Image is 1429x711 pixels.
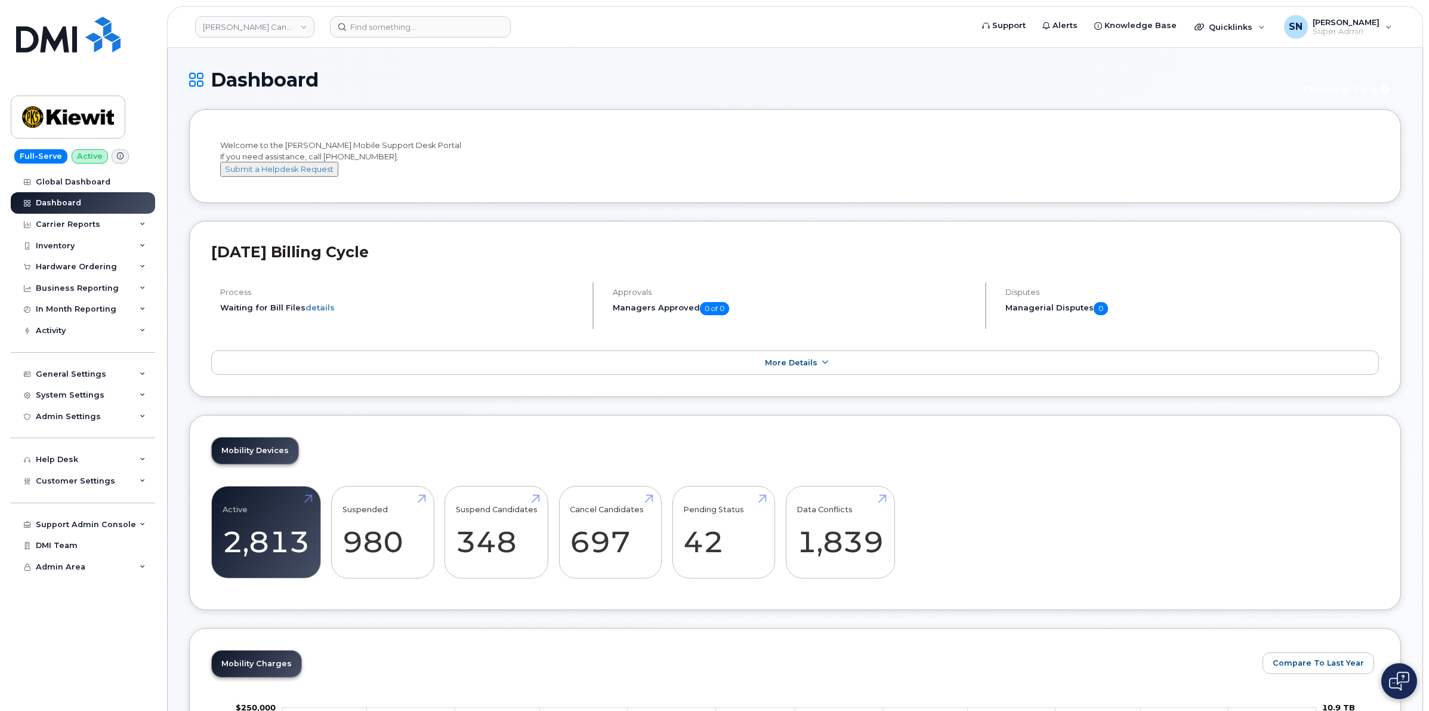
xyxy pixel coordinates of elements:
span: Compare To Last Year [1273,657,1364,669]
h5: Managerial Disputes [1005,302,1379,315]
a: Mobility Charges [212,651,301,677]
span: 0 [1094,302,1108,315]
li: Waiting for Bill Files [220,302,582,313]
a: Suspended 980 [342,493,423,572]
a: details [305,303,335,312]
a: Pending Status 42 [683,493,764,572]
h4: Approvals [613,288,975,297]
a: Suspend Candidates 348 [456,493,538,572]
button: Compare To Last Year [1263,652,1374,674]
span: More Details [765,358,817,367]
h4: Process [220,288,582,297]
h5: Managers Approved [613,302,975,315]
div: Welcome to the [PERSON_NAME] Mobile Support Desk Portal If you need assistance, call [PHONE_NUMBER]. [220,140,1370,177]
button: Submit a Helpdesk Request [220,162,338,177]
h4: Disputes [1005,288,1379,297]
h1: Dashboard [189,69,1288,90]
span: 0 of 0 [700,302,729,315]
button: Customer Card [1294,79,1401,100]
a: Data Conflicts 1,839 [797,493,884,572]
img: Open chat [1389,672,1409,691]
a: Active 2,813 [223,493,310,572]
h2: [DATE] Billing Cycle [211,243,1379,261]
a: Submit a Helpdesk Request [220,164,338,174]
a: Cancel Candidates 697 [570,493,650,572]
a: Mobility Devices [212,438,298,464]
